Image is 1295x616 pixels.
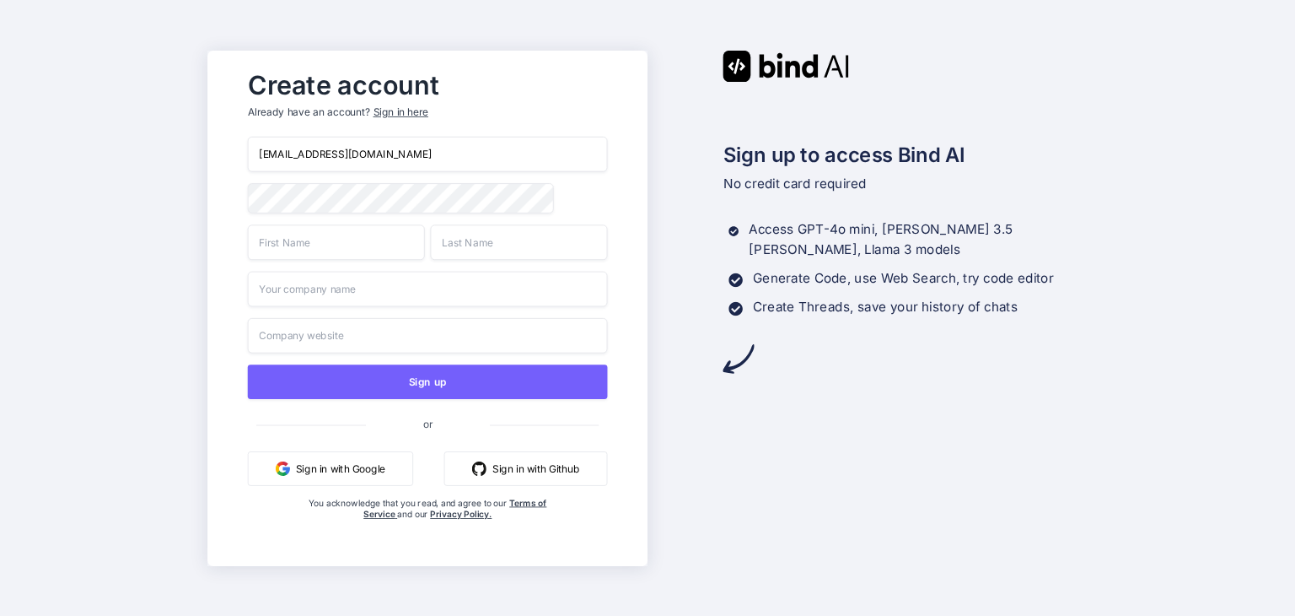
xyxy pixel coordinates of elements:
[753,268,1053,289] p: Generate Code, use Web Search, try code editor
[247,137,607,172] input: Email
[365,406,489,441] span: or
[430,224,607,260] input: Last Name
[723,343,754,374] img: arrow
[430,508,492,519] a: Privacy Policy.
[247,271,607,306] input: Your company name
[247,451,412,485] button: Sign in with Google
[247,105,607,119] p: Already have an account?
[363,497,546,519] a: Terms of Service
[749,219,1088,260] p: Access GPT-4o mini, [PERSON_NAME] 3.5 [PERSON_NAME], Llama 3 models
[753,297,1018,317] p: Create Threads, save your history of chats
[723,51,849,82] img: Bind AI logo
[472,461,486,475] img: github
[247,317,607,353] input: Company website
[247,73,607,96] h2: Create account
[247,224,424,260] input: First Name
[444,451,608,485] button: Sign in with Github
[247,365,607,399] button: Sign up
[308,497,548,554] div: You acknowledge that you read, and agree to our and our
[723,174,1088,194] p: No credit card required
[723,139,1088,170] h2: Sign up to access Bind AI
[276,461,290,475] img: google
[373,105,427,119] div: Sign in here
